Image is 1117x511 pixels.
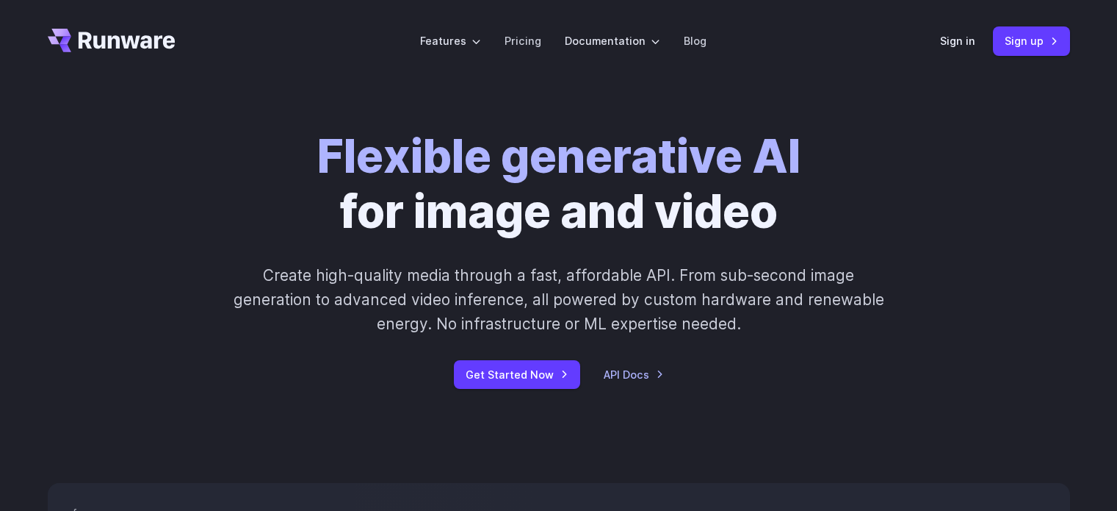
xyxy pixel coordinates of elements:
[940,32,975,49] a: Sign in
[565,32,660,49] label: Documentation
[317,129,800,240] h1: for image and video
[993,26,1070,55] a: Sign up
[604,366,664,383] a: API Docs
[505,32,541,49] a: Pricing
[48,29,176,52] a: Go to /
[420,32,481,49] label: Features
[231,263,886,337] p: Create high-quality media through a fast, affordable API. From sub-second image generation to adv...
[317,129,800,184] strong: Flexible generative AI
[454,360,580,389] a: Get Started Now
[684,32,706,49] a: Blog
